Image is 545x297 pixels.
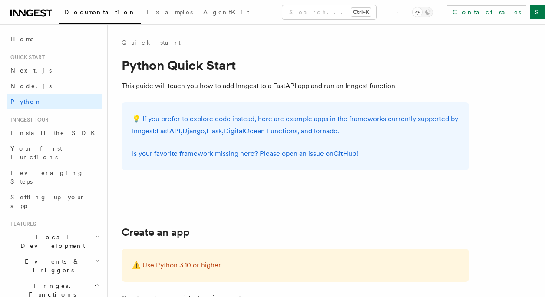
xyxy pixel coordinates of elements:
a: Create an app [122,226,190,238]
a: Your first Functions [7,141,102,165]
span: Documentation [64,9,136,16]
span: Your first Functions [10,145,62,161]
a: GitHub [334,149,357,158]
a: AgentKit [198,3,254,23]
span: Leveraging Steps [10,169,84,185]
a: Tornado [312,127,337,135]
a: Django [182,127,205,135]
span: Events & Triggers [7,257,95,274]
span: Quick start [7,54,45,61]
a: Home [7,31,102,47]
a: FastAPI [156,127,181,135]
a: Examples [141,3,198,23]
a: Next.js [7,63,102,78]
a: Install the SDK [7,125,102,141]
a: Flask [206,127,222,135]
p: 💡 If you prefer to explore code instead, here are example apps in the frameworks currently suppor... [132,113,459,137]
p: Is your favorite framework missing here? Please open an issue on ! [132,148,459,160]
span: Setting up your app [10,194,85,209]
span: Python [10,98,42,105]
span: Next.js [10,67,52,74]
a: Documentation [59,3,141,24]
a: Quick start [122,38,181,47]
a: Python [7,94,102,109]
span: Features [7,221,36,228]
span: AgentKit [203,9,249,16]
kbd: Ctrl+K [351,8,371,16]
span: Node.js [10,82,52,89]
button: Search...Ctrl+K [282,5,376,19]
a: Setting up your app [7,189,102,214]
span: Inngest tour [7,116,49,123]
span: Examples [146,9,193,16]
a: Contact sales [447,5,526,19]
a: Node.js [7,78,102,94]
p: This guide will teach you how to add Inngest to a FastAPI app and run an Inngest function. [122,80,469,92]
button: Toggle dark mode [412,7,433,17]
button: Local Development [7,229,102,254]
a: DigitalOcean Functions [224,127,297,135]
span: Local Development [7,233,95,250]
button: Events & Triggers [7,254,102,278]
h1: Python Quick Start [122,57,469,73]
span: Install the SDK [10,129,100,136]
span: Home [10,35,35,43]
p: ⚠️ Use Python 3.10 or higher. [132,259,459,271]
a: Leveraging Steps [7,165,102,189]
